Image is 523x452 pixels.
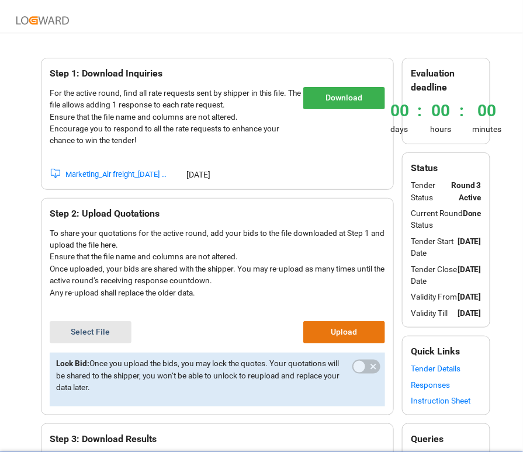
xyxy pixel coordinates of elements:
div: Tender Status [411,179,444,203]
div: 00 [473,99,502,123]
div: Queries [411,432,482,446]
div: Marketing_Air freight_[DATE] 00:00:00-2026-08-29 00:00:00 [65,169,170,180]
div: [DATE] [458,307,482,319]
div: Tender Close Date [411,263,458,287]
div: days [391,123,410,135]
div: minutes [473,123,502,135]
div: For the active round, find all rate requests sent by shipper in this file. The file allows adding... [50,87,303,155]
img: Logward_new_orange.png [16,16,69,25]
button: Upload [303,321,385,343]
div: : [460,99,465,135]
div: Status [411,161,482,175]
div: Step 2: Upload Quotations​ [50,207,385,221]
div: Once you upload the bids, you may lock the quotes. Your quotations will be shared to the shipper,... [56,357,346,401]
button: Select File [50,321,131,343]
div: To share your quotations for the active round, add your bids to the file downloaded at Step 1 and... [50,227,385,307]
div: [DATE] [458,235,482,259]
a: Instruction Sheet​ [411,395,482,406]
div: [DATE] [458,291,482,303]
button: Download [303,87,385,109]
div: Quick Links [411,345,482,359]
a: Responses [411,379,482,391]
div: Validity From [411,291,457,303]
div: Step 1: Download Inquiries [50,67,385,81]
div: Step 3: Download Results [50,432,385,446]
a: Marketing_Air freight_[DATE] 00:00:00-2026-08-29 00:00:00 [50,169,170,181]
div: Current Round Status [411,207,463,231]
div: Validity Till [411,307,448,319]
div: [DATE] [186,169,210,181]
a: Tender Details [411,363,482,374]
div: [DATE] [458,263,482,287]
div: 00 [391,99,410,123]
div: 00 [431,99,452,123]
div: Evaluation deadline [411,67,482,95]
div: Tender Start Date [411,235,458,259]
div: Round 3 Active [444,179,482,203]
b: Lock Bid: [56,359,89,368]
div: Done [463,207,482,231]
div: hours [431,123,452,135]
div: : [418,99,422,135]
